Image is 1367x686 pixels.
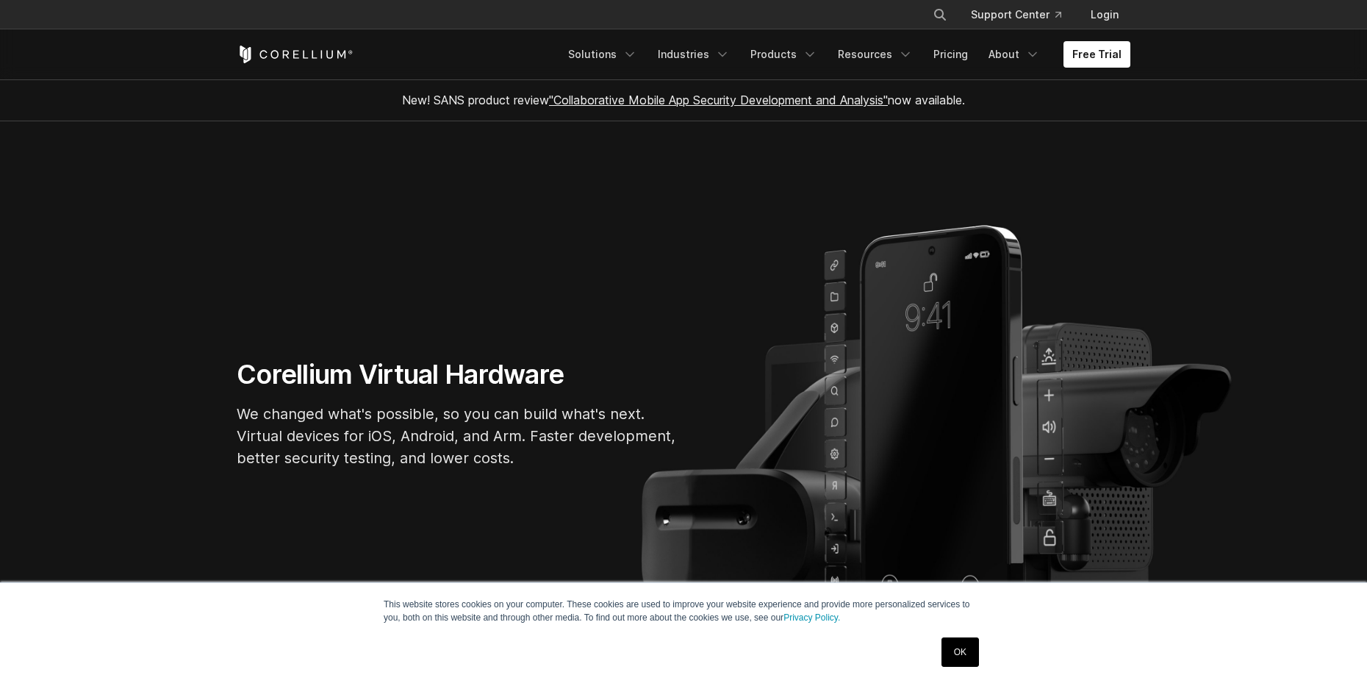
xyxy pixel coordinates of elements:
[549,93,888,107] a: "Collaborative Mobile App Security Development and Analysis"
[742,41,826,68] a: Products
[559,41,1130,68] div: Navigation Menu
[915,1,1130,28] div: Navigation Menu
[237,46,354,63] a: Corellium Home
[927,1,953,28] button: Search
[559,41,646,68] a: Solutions
[649,41,739,68] a: Industries
[237,358,678,391] h1: Corellium Virtual Hardware
[829,41,922,68] a: Resources
[1079,1,1130,28] a: Login
[980,41,1049,68] a: About
[925,41,977,68] a: Pricing
[384,598,983,624] p: This website stores cookies on your computer. These cookies are used to improve your website expe...
[237,403,678,469] p: We changed what's possible, so you can build what's next. Virtual devices for iOS, Android, and A...
[1063,41,1130,68] a: Free Trial
[941,637,979,667] a: OK
[959,1,1073,28] a: Support Center
[783,612,840,623] a: Privacy Policy.
[402,93,965,107] span: New! SANS product review now available.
